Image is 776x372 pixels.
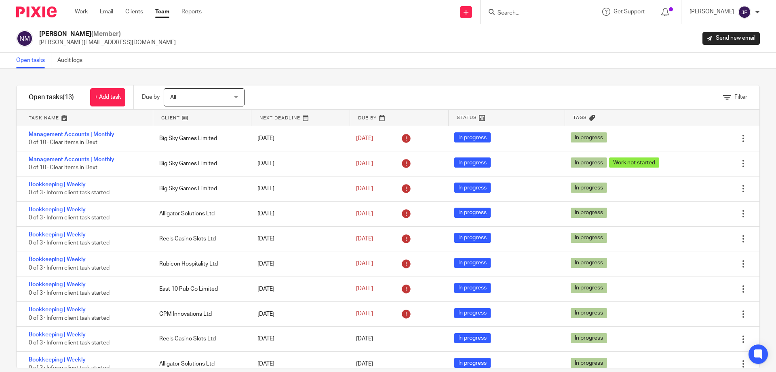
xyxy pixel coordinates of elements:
[16,53,51,68] a: Open tasks
[454,258,491,268] span: In progress
[29,307,86,312] a: Bookkeeping | Weekly
[181,8,202,16] a: Reports
[454,233,491,243] span: In progress
[151,256,249,272] div: Rubicon Hospitality Ltd
[249,206,348,222] div: [DATE]
[249,155,348,172] div: [DATE]
[356,236,373,242] span: [DATE]
[100,8,113,16] a: Email
[151,155,249,172] div: Big Sky Games Limited
[356,261,373,267] span: [DATE]
[90,88,125,106] a: + Add task
[29,165,97,170] span: 0 of 10 · Clear items in Dext
[249,331,348,347] div: [DATE]
[571,358,607,368] span: In progress
[170,95,176,100] span: All
[571,208,607,218] span: In progress
[356,161,373,166] span: [DATE]
[151,281,249,297] div: East 10 Pub Co Limited
[356,311,373,317] span: [DATE]
[63,94,74,100] span: (13)
[29,340,110,346] span: 0 of 3 · Inform client task started
[738,6,751,19] img: svg%3E
[249,130,348,147] div: [DATE]
[125,8,143,16] a: Clients
[571,157,607,168] span: In progress
[249,181,348,197] div: [DATE]
[249,281,348,297] div: [DATE]
[75,8,88,16] a: Work
[690,8,734,16] p: [PERSON_NAME]
[249,306,348,322] div: [DATE]
[356,361,373,367] span: [DATE]
[614,9,645,15] span: Get Support
[29,290,110,296] span: 0 of 3 · Inform client task started
[29,332,86,338] a: Bookkeeping | Weekly
[29,215,110,221] span: 0 of 3 · Inform client task started
[29,282,86,287] a: Bookkeeping | Weekly
[454,132,491,142] span: In progress
[249,256,348,272] div: [DATE]
[571,183,607,193] span: In progress
[29,182,86,187] a: Bookkeeping | Weekly
[151,331,249,347] div: Reels Casino Slots Ltd
[454,208,491,218] span: In progress
[356,186,373,191] span: [DATE]
[571,132,607,142] span: In progress
[454,183,491,193] span: In progress
[571,258,607,268] span: In progress
[29,190,110,196] span: 0 of 3 · Inform client task started
[16,6,57,17] img: Pixie
[249,231,348,247] div: [DATE]
[29,265,110,271] span: 0 of 3 · Inform client task started
[142,93,160,101] p: Due by
[151,306,249,322] div: CPM Innovations Ltd
[91,31,121,37] span: (Member)
[454,308,491,318] span: In progress
[29,366,110,371] span: 0 of 3 · Inform client task started
[151,206,249,222] div: Alligator Solutions Ltd
[29,140,97,146] span: 0 of 10 · Clear items in Dext
[57,53,89,68] a: Audit logs
[734,94,747,100] span: Filter
[356,211,373,217] span: [DATE]
[151,181,249,197] div: Big Sky Games Limited
[29,132,114,137] a: Management Accounts | Monthly
[702,32,760,45] a: Send new email
[29,315,110,321] span: 0 of 3 · Inform client task started
[571,283,607,293] span: In progress
[454,157,491,168] span: In progress
[29,157,114,162] a: Management Accounts | Monthly
[29,257,86,262] a: Bookkeeping | Weekly
[29,93,74,102] h1: Open tasks
[155,8,169,16] a: Team
[151,130,249,147] div: Big Sky Games Limited
[249,356,348,372] div: [DATE]
[457,114,477,121] span: Status
[571,233,607,243] span: In progress
[151,231,249,247] div: Reels Casino Slots Ltd
[571,333,607,343] span: In progress
[454,333,491,343] span: In progress
[356,286,373,292] span: [DATE]
[454,358,491,368] span: In progress
[609,157,659,168] span: Work not started
[356,336,373,342] span: [DATE]
[29,240,110,246] span: 0 of 3 · Inform client task started
[29,357,86,363] a: Bookkeeping | Weekly
[573,114,587,121] span: Tags
[454,283,491,293] span: In progress
[39,38,176,47] p: [PERSON_NAME][EMAIL_ADDRESS][DOMAIN_NAME]
[39,30,176,38] h2: [PERSON_NAME]
[29,207,86,213] a: Bookkeeping | Weekly
[151,356,249,372] div: Alligator Solutions Ltd
[497,10,569,17] input: Search
[29,232,86,238] a: Bookkeeping | Weekly
[356,136,373,141] span: [DATE]
[571,308,607,318] span: In progress
[16,30,33,47] img: svg%3E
